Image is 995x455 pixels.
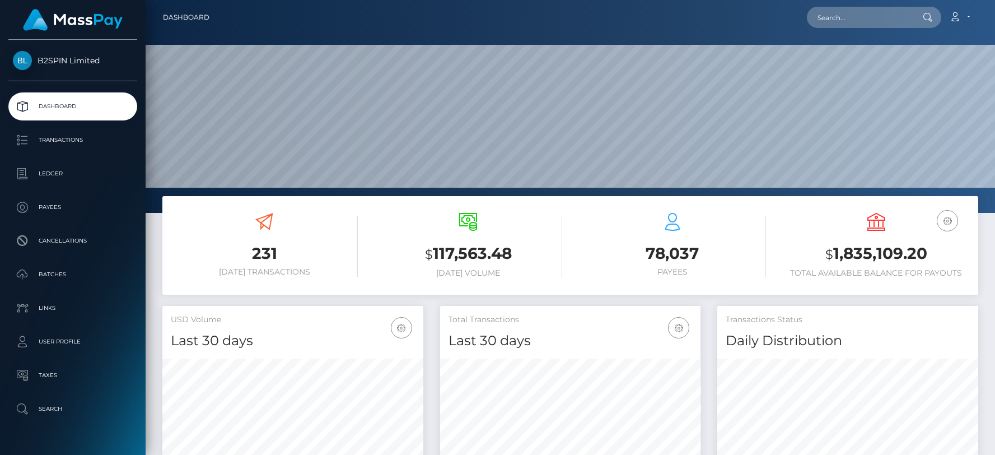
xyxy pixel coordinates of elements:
[13,98,133,115] p: Dashboard
[579,243,766,264] h3: 78,037
[579,267,766,277] h6: Payees
[783,243,970,266] h3: 1,835,109.20
[375,243,562,266] h3: 117,563.48
[13,401,133,417] p: Search
[449,314,693,326] h5: Total Transactions
[163,6,209,29] a: Dashboard
[8,92,137,120] a: Dashboard
[807,7,912,28] input: Search...
[13,367,133,384] p: Taxes
[171,331,415,351] h4: Last 30 days
[8,160,137,188] a: Ledger
[726,314,970,326] h5: Transactions Status
[783,268,970,278] h6: Total Available Balance for Payouts
[8,294,137,322] a: Links
[23,9,123,31] img: MassPay Logo
[8,55,137,66] span: B2SPIN Limited
[171,243,358,264] h3: 231
[8,227,137,255] a: Cancellations
[13,132,133,148] p: Transactions
[8,261,137,289] a: Batches
[13,51,32,70] img: B2SPIN Limited
[726,331,970,351] h4: Daily Distribution
[8,193,137,221] a: Payees
[8,361,137,389] a: Taxes
[825,247,833,262] small: $
[8,395,137,423] a: Search
[171,267,358,277] h6: [DATE] Transactions
[13,199,133,216] p: Payees
[8,126,137,154] a: Transactions
[375,268,562,278] h6: [DATE] Volume
[13,266,133,283] p: Batches
[13,233,133,249] p: Cancellations
[13,300,133,317] p: Links
[8,328,137,356] a: User Profile
[13,333,133,350] p: User Profile
[171,314,415,326] h5: USD Volume
[425,247,433,262] small: $
[13,165,133,182] p: Ledger
[449,331,693,351] h4: Last 30 days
